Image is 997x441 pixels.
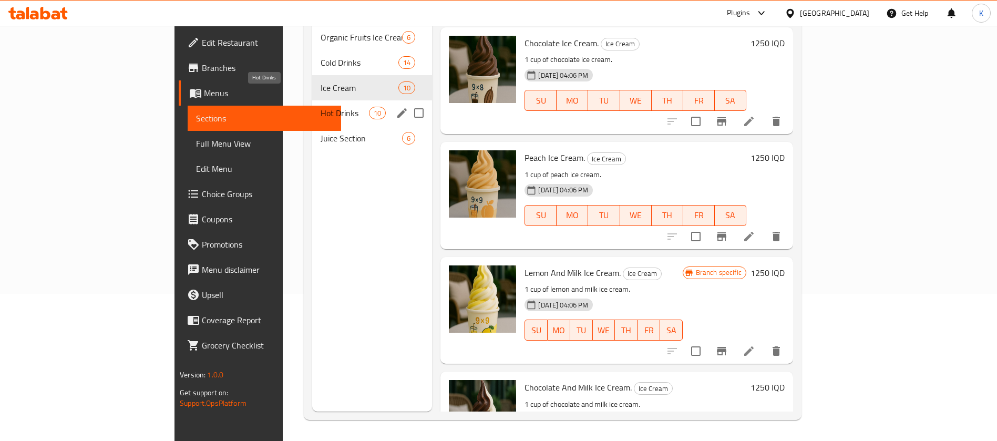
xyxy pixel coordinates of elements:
[369,108,385,118] span: 10
[592,93,615,108] span: TU
[685,225,707,248] span: Select to update
[624,208,647,223] span: WE
[399,58,415,68] span: 14
[196,137,333,150] span: Full Menu View
[449,36,516,103] img: Chocolate Ice Cream.
[534,70,592,80] span: [DATE] 04:06 PM
[709,224,734,249] button: Branch-specific-item
[321,107,369,119] span: Hot Drinks
[597,323,611,338] span: WE
[601,38,640,50] div: Ice Cream
[179,55,341,80] a: Branches
[402,132,415,145] div: items
[188,106,341,131] a: Sections
[525,283,682,296] p: 1 cup of lemon and milk ice cream.
[179,307,341,333] a: Coverage Report
[202,339,333,352] span: Grocery Checklist
[525,168,746,181] p: 1 cup of peach ice cream.
[619,323,633,338] span: TH
[656,208,679,223] span: TH
[570,320,593,341] button: TU
[534,185,592,195] span: [DATE] 04:06 PM
[715,205,746,226] button: SA
[321,132,403,145] div: Juice Section
[561,93,584,108] span: MO
[743,345,755,357] a: Edit menu item
[525,265,621,281] span: Lemon And Milk Ice Cream.
[709,339,734,364] button: Branch-specific-item
[620,90,652,111] button: WE
[687,208,711,223] span: FR
[202,188,333,200] span: Choice Groups
[202,213,333,225] span: Coupons
[312,50,433,75] div: Cold Drinks14
[656,93,679,108] span: TH
[321,81,399,94] span: Ice Cream
[321,56,399,69] span: Cold Drinks
[202,36,333,49] span: Edit Restaurant
[574,323,589,338] span: TU
[179,232,341,257] a: Promotions
[709,109,734,134] button: Branch-specific-item
[638,320,660,341] button: FR
[727,7,750,19] div: Plugins
[642,323,656,338] span: FR
[751,36,785,50] h6: 1250 IQD
[180,368,205,382] span: Version:
[449,265,516,333] img: Lemon And Milk Ice Cream.
[449,150,516,218] img: Peach Ice Cream.
[525,150,585,166] span: Peach Ice Cream.
[179,333,341,358] a: Grocery Checklist
[685,110,707,132] span: Select to update
[664,323,679,338] span: SA
[634,383,672,395] span: Ice Cream
[548,320,570,341] button: MO
[369,107,386,119] div: items
[552,323,566,338] span: MO
[321,31,403,44] div: Organic Fruits Ice Cream
[623,268,662,280] div: Ice Cream
[529,208,552,223] span: SU
[525,398,746,411] p: 1 cup of chocolate and milk ice cream.
[979,7,983,19] span: K
[634,382,673,395] div: Ice Cream
[196,112,333,125] span: Sections
[398,56,415,69] div: items
[687,93,711,108] span: FR
[593,320,615,341] button: WE
[312,126,433,151] div: Juice Section6
[525,35,599,51] span: Chocolate Ice Cream.
[525,380,632,395] span: Chocolate And Milk Ice Cream.
[402,31,415,44] div: items
[615,320,638,341] button: TH
[764,339,789,364] button: delete
[715,90,746,111] button: SA
[179,30,341,55] a: Edit Restaurant
[719,93,742,108] span: SA
[588,153,625,165] span: Ice Cream
[525,53,746,66] p: 1 cup of chocolate ice cream.
[587,152,626,165] div: Ice Cream
[179,181,341,207] a: Choice Groups
[202,263,333,276] span: Menu disclaimer
[529,93,552,108] span: SU
[719,208,742,223] span: SA
[683,90,715,111] button: FR
[179,257,341,282] a: Menu disclaimer
[202,61,333,74] span: Branches
[312,100,433,126] div: Hot Drinks10edit
[312,75,433,100] div: Ice Cream10
[204,87,333,99] span: Menus
[764,109,789,134] button: delete
[592,208,615,223] span: TU
[683,205,715,226] button: FR
[188,156,341,181] a: Edit Menu
[623,268,661,280] span: Ice Cream
[652,205,683,226] button: TH
[588,90,620,111] button: TU
[588,205,620,226] button: TU
[188,131,341,156] a: Full Menu View
[534,300,592,310] span: [DATE] 04:06 PM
